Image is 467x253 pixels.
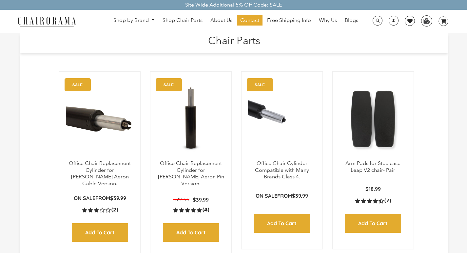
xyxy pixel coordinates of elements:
text: SALE [255,82,265,87]
input: Add to Cart [163,223,219,242]
input: Add to Cart [254,214,310,233]
a: Arm Pads for Steelcase Leap V2 chair- Pair [345,160,400,173]
img: WhatsApp_Image_2024-07-12_at_16.23.01.webp [421,16,432,26]
a: Why Us [316,15,340,26]
a: Office Chair Replacement Cylinder for Herman Miller Aeron Pin Version. - chairorama Office Chair ... [157,78,225,160]
a: Shop Chair Parts [159,15,206,26]
a: Office Chair Cylinder Compatible with Many Brands Class 4. [255,160,309,180]
input: Add to Cart [345,214,401,233]
img: Arm Pads for Steelcase Leap V2 chair- Pair - chairorama [339,78,407,160]
span: (2) [111,207,118,213]
p: from [74,195,126,202]
a: 5.0 rating (4 votes) [173,207,209,213]
text: SALE [164,82,174,87]
span: Why Us [319,17,337,24]
a: Blogs [341,15,361,26]
span: $39.99 [110,195,126,201]
span: $18.99 [365,186,381,192]
span: $79.99 [173,196,189,203]
a: 4.4 rating (7 votes) [355,197,391,204]
img: Office Chair Cylinder Compatible with Many Brands Class 4. - chairorama [248,78,316,160]
span: $39.99 [193,196,209,203]
input: Add to Cart [72,223,128,242]
a: Office Chair Replacement Cylinder for [PERSON_NAME] Aeron Cable Version. [69,160,131,187]
a: Office Chair Replacement Cylinder for [PERSON_NAME] Aeron Pin Version. [158,160,224,187]
img: Office Chair Replacement Cylinder for Herman Miller Aeron Pin Version. - chairorama [157,78,225,160]
span: Contact [240,17,259,24]
a: Arm Pads for Steelcase Leap V2 chair- Pair - chairorama Arm Pads for Steelcase Leap V2 chair- Pai... [339,78,407,160]
a: Office Chair Cylinder Compatible with Many Brands Class 4. - chairorama Office Chair Cylinder Com... [248,78,316,160]
span: Shop Chair Parts [163,17,203,24]
span: Free Shipping Info [267,17,311,24]
span: $39.99 [292,192,308,199]
strong: On Sale [256,192,277,199]
a: Office Chair Replacement Cylinder for Herman Miller Aeron Cable Version. - chairorama Office Chai... [66,78,134,160]
img: chairorama [14,16,80,27]
img: Office Chair Replacement Cylinder for Herman Miller Aeron Cable Version. - chairorama [66,78,134,160]
strong: On Sale [74,195,95,201]
a: About Us [207,15,236,26]
nav: DesktopNavigation [107,15,364,27]
span: Blogs [345,17,358,24]
h1: Chair Parts [26,33,442,47]
span: (7) [384,197,391,204]
a: Free Shipping Info [264,15,314,26]
a: 3.0 rating (2 votes) [82,207,118,213]
p: from [256,192,308,199]
span: (4) [203,207,209,213]
a: Shop by Brand [110,15,158,26]
text: SALE [72,82,83,87]
span: About Us [210,17,232,24]
a: Contact [237,15,263,26]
